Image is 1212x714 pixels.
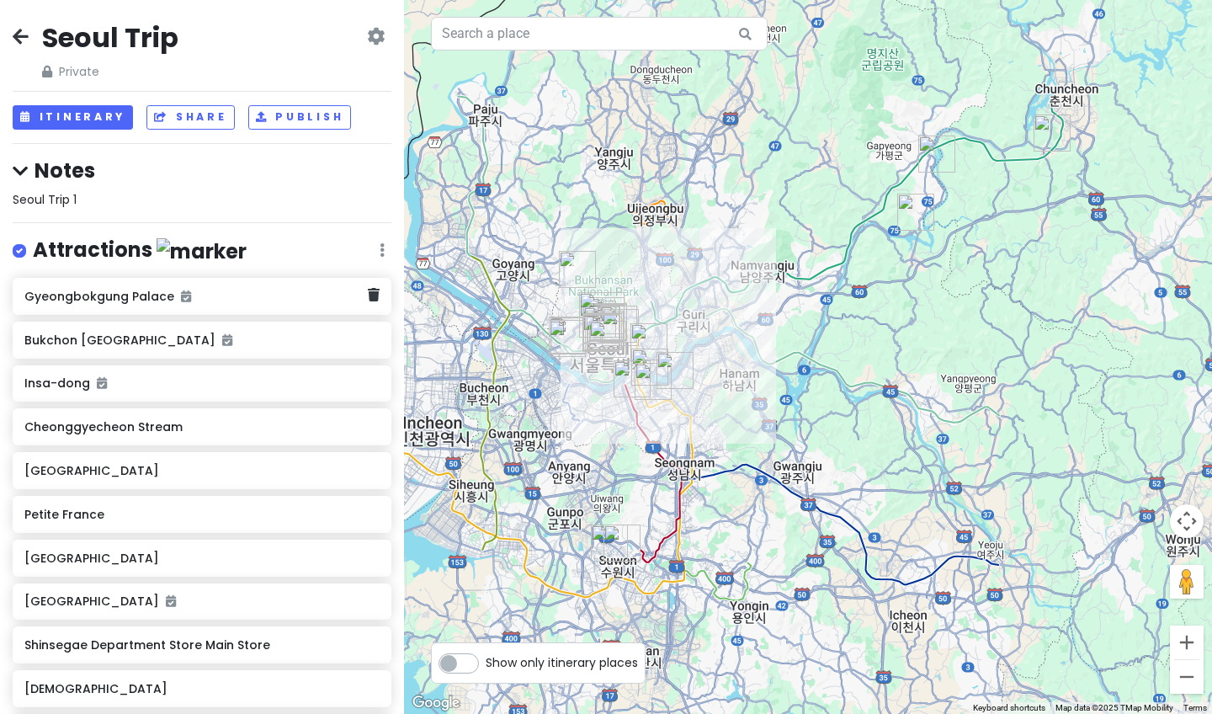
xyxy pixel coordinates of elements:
[486,653,638,672] span: Show only itinerary places
[602,309,639,346] div: Dongdaemun Design Plaza (DDP)
[973,702,1045,714] button: Keyboard shortcuts
[42,20,178,56] h2: Seoul Trip
[408,692,464,714] a: Open this area in Google Maps (opens a new window)
[1183,703,1207,712] a: Terms (opens in new tab)
[1170,660,1204,694] button: Zoom out
[222,334,232,346] i: Added to itinerary
[42,62,178,81] span: Private
[579,292,625,338] div: Gyeongbokgung Palace
[13,105,133,130] button: Itinerary
[24,463,379,478] h6: [GEOGRAPHIC_DATA]
[431,17,768,51] input: Search a place
[408,692,464,714] img: Google
[24,333,379,348] h6: Bukchon [GEOGRAPHIC_DATA]
[1170,626,1204,659] button: Zoom in
[897,194,934,231] div: Petite France
[24,289,367,304] h6: Gyeongbokgung Palace
[918,136,955,173] div: Nami Island
[549,317,586,354] div: BHC Chicken Hongdae
[24,681,379,696] h6: [DEMOGRAPHIC_DATA]
[559,251,596,288] div: Eunpyeong Hanok Village
[24,376,379,391] h6: Insa-dong
[166,595,176,607] i: Added to itinerary
[600,306,637,343] div: Jin Ok-Hwa Original Chicken Restaurant
[590,304,627,341] div: Nakwon
[24,551,379,566] h6: [GEOGRAPHIC_DATA]
[603,525,641,562] div: Suwon Hwaseong Fortress
[97,377,107,389] i: Added to itinerary
[635,363,672,400] div: Gangnam District
[368,285,380,306] a: Delete place
[656,352,694,389] div: Lotte World
[146,105,234,130] button: Share
[591,525,628,562] div: Starfield Suwon
[1170,565,1204,599] button: Drag Pegman onto the map to open Street View
[248,105,352,130] button: Publish
[33,237,247,264] h4: Attractions
[630,323,667,360] div: Seongsu Shopping Center
[631,349,668,386] div: Bongeunsa Temple
[157,238,247,264] img: marker
[24,419,379,434] h6: Cheonggyecheon Stream
[589,321,626,358] div: N Seoul Tower
[181,290,191,302] i: Added to itinerary
[1055,703,1173,712] span: Map data ©2025 TMap Mobility
[24,637,379,653] h6: Shinsegae Department Store Main Store
[549,320,586,357] div: Shin Mi Kyung Hongdae Dakgalbi
[13,191,77,208] span: Seoul Trip 1
[24,594,379,609] h6: [GEOGRAPHIC_DATA]
[614,360,651,397] div: Hanam Pig House Gangnam Station CGV
[590,303,627,340] div: Ikseon-dong Hanok Village
[24,507,379,522] h6: Petite France
[13,157,391,184] h4: Notes
[550,317,587,354] div: Hongdae Street
[1034,115,1071,152] div: Gangchon Rail Park
[1170,504,1204,538] button: Map camera controls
